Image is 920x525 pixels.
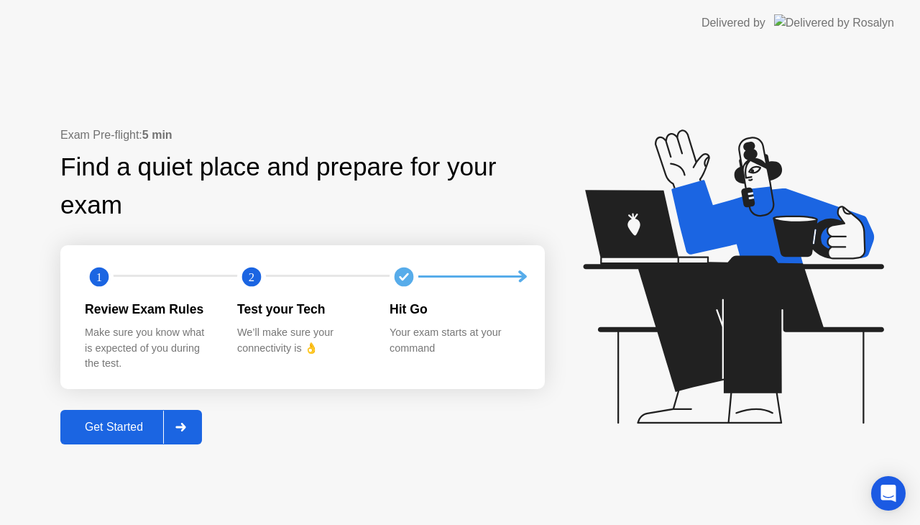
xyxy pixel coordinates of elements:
div: Open Intercom Messenger [871,476,906,511]
div: Your exam starts at your command [390,325,519,356]
div: Make sure you know what is expected of you during the test. [85,325,214,372]
button: Get Started [60,410,202,444]
b: 5 min [142,129,172,141]
div: Exam Pre-flight: [60,127,545,144]
text: 2 [249,270,254,283]
div: Find a quiet place and prepare for your exam [60,148,545,224]
div: Hit Go [390,300,519,319]
div: Review Exam Rules [85,300,214,319]
img: Delivered by Rosalyn [774,14,894,31]
div: We’ll make sure your connectivity is 👌 [237,325,367,356]
div: Get Started [65,421,163,434]
text: 1 [96,270,102,283]
div: Test your Tech [237,300,367,319]
div: Delivered by [701,14,765,32]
